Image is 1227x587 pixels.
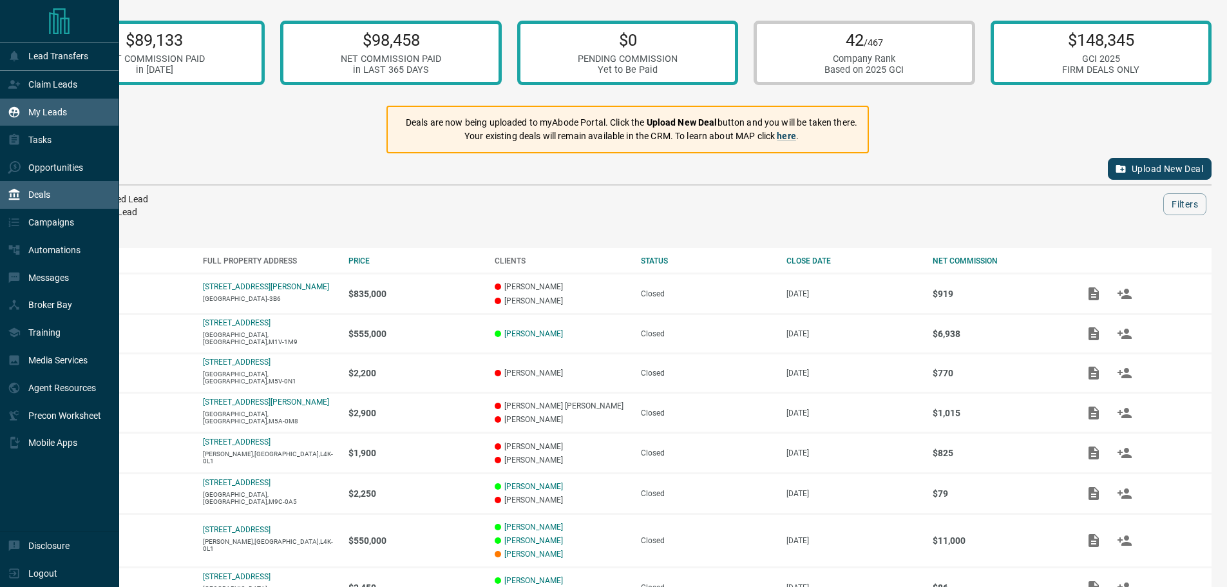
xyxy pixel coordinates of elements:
[864,37,883,48] span: /467
[57,289,190,298] p: Purchase - Co-Op
[824,64,904,75] div: Based on 2025 GCI
[348,448,482,458] p: $1,900
[203,318,271,327] a: [STREET_ADDRESS]
[495,456,628,465] p: [PERSON_NAME]
[933,488,1066,499] p: $79
[1062,64,1139,75] div: FIRM DEALS ONLY
[1078,329,1109,338] span: Add / View Documents
[641,329,774,338] div: Closed
[504,536,563,545] a: [PERSON_NAME]
[348,535,482,546] p: $550,000
[203,438,271,447] a: [STREET_ADDRESS]
[1078,408,1109,417] span: Add / View Documents
[786,329,920,338] p: [DATE]
[1078,488,1109,497] span: Add / View Documents
[57,369,190,378] p: Lease - Co-Op
[57,256,190,265] div: DEAL TYPE
[504,329,563,338] a: [PERSON_NAME]
[641,409,774,418] div: Closed
[341,53,441,64] div: NET COMMISSION PAID
[203,282,329,291] a: [STREET_ADDRESS][PERSON_NAME]
[1109,289,1140,298] span: Match Clients
[203,410,336,425] p: [GEOGRAPHIC_DATA],[GEOGRAPHIC_DATA],M5A-0M8
[504,523,563,532] a: [PERSON_NAME]
[1078,535,1109,544] span: Add / View Documents
[104,53,205,64] div: NET COMMISSION PAID
[1109,488,1140,497] span: Match Clients
[786,409,920,418] p: [DATE]
[786,448,920,457] p: [DATE]
[1109,329,1140,338] span: Match Clients
[495,369,628,378] p: [PERSON_NAME]
[641,369,774,378] div: Closed
[647,117,718,128] strong: Upload New Deal
[1109,535,1140,544] span: Match Clients
[406,116,857,130] p: Deals are now being uploaded to myAbode Portal. Click the button and you will be taken there.
[578,64,678,75] div: Yet to Be Paid
[641,489,774,498] div: Closed
[203,331,336,345] p: [GEOGRAPHIC_DATA],[GEOGRAPHIC_DATA],M1V-1M9
[933,448,1066,458] p: $825
[1109,408,1140,417] span: Match Clients
[341,30,441,50] p: $98,458
[203,358,271,367] a: [STREET_ADDRESS]
[104,64,205,75] div: in [DATE]
[406,130,857,143] p: Your existing deals will remain available in the CRM. To learn about MAP click .
[203,491,336,505] p: [GEOGRAPHIC_DATA],[GEOGRAPHIC_DATA],M9C-0A5
[348,289,482,299] p: $835,000
[786,256,920,265] div: CLOSE DATE
[578,53,678,64] div: PENDING COMMISSION
[786,489,920,498] p: [DATE]
[495,296,628,305] p: [PERSON_NAME]
[641,289,774,298] div: Closed
[933,368,1066,378] p: $770
[348,256,482,265] div: PRICE
[933,329,1066,339] p: $6,938
[57,409,190,418] p: Lease - Co-Op
[504,482,563,491] a: [PERSON_NAME]
[641,256,774,265] div: STATUS
[1078,368,1109,377] span: Add / View Documents
[504,550,563,559] a: [PERSON_NAME]
[104,30,205,50] p: $89,133
[1078,289,1109,298] span: Add / View Documents
[203,572,271,581] a: [STREET_ADDRESS]
[1062,53,1139,64] div: GCI 2025
[495,282,628,291] p: [PERSON_NAME]
[341,64,441,75] div: in LAST 365 DAYS
[495,415,628,424] p: [PERSON_NAME]
[57,536,190,545] p: Purchase - Co-Op
[641,448,774,457] div: Closed
[348,329,482,339] p: $555,000
[203,398,329,407] a: [STREET_ADDRESS][PERSON_NAME]
[1109,448,1140,457] span: Match Clients
[777,131,796,141] a: here
[203,450,336,465] p: [PERSON_NAME],[GEOGRAPHIC_DATA],L4K-0L1
[348,408,482,418] p: $2,900
[495,496,628,505] p: [PERSON_NAME]
[57,489,190,498] p: Lease - Co-Op
[1062,30,1139,50] p: $148,345
[495,401,628,410] p: [PERSON_NAME] [PERSON_NAME]
[348,488,482,499] p: $2,250
[57,329,190,338] p: Purchase - Co-Op
[495,442,628,451] p: [PERSON_NAME]
[203,256,336,265] div: FULL PROPERTY ADDRESS
[504,576,563,585] a: [PERSON_NAME]
[203,295,336,302] p: [GEOGRAPHIC_DATA]-3B6
[203,525,271,534] a: [STREET_ADDRESS]
[824,53,904,64] div: Company Rank
[1108,158,1212,180] button: Upload New Deal
[203,538,336,552] p: [PERSON_NAME],[GEOGRAPHIC_DATA],L4K-0L1
[57,448,190,457] p: Lease - Co-Op
[933,535,1066,546] p: $11,000
[933,289,1066,299] p: $919
[1109,368,1140,377] span: Match Clients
